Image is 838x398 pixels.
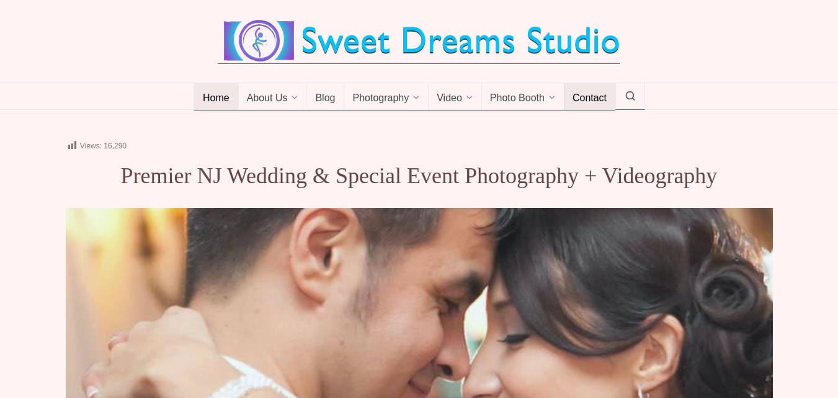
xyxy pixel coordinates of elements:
a: Home [194,83,239,111]
a: Photography [344,83,429,111]
span: Photo Booth [490,93,545,105]
span: Premier NJ Wedding & Special Event Photography + Videography [121,163,718,188]
img: Best Wedding Event Photography Photo Booth Videography NJ NY [218,19,620,63]
a: Photo Booth [481,83,564,111]
a: Video [428,83,482,111]
span: Home [203,93,230,105]
span: Photography [352,93,409,105]
span: Blog [315,93,335,105]
a: Contact [564,83,616,111]
a: Blog [306,83,344,111]
span: Views: [80,142,102,150]
a: About Us [238,83,308,111]
span: 16,290 [104,142,127,150]
span: Video [437,93,462,105]
span: About Us [247,93,288,105]
span: Contact [573,93,607,105]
